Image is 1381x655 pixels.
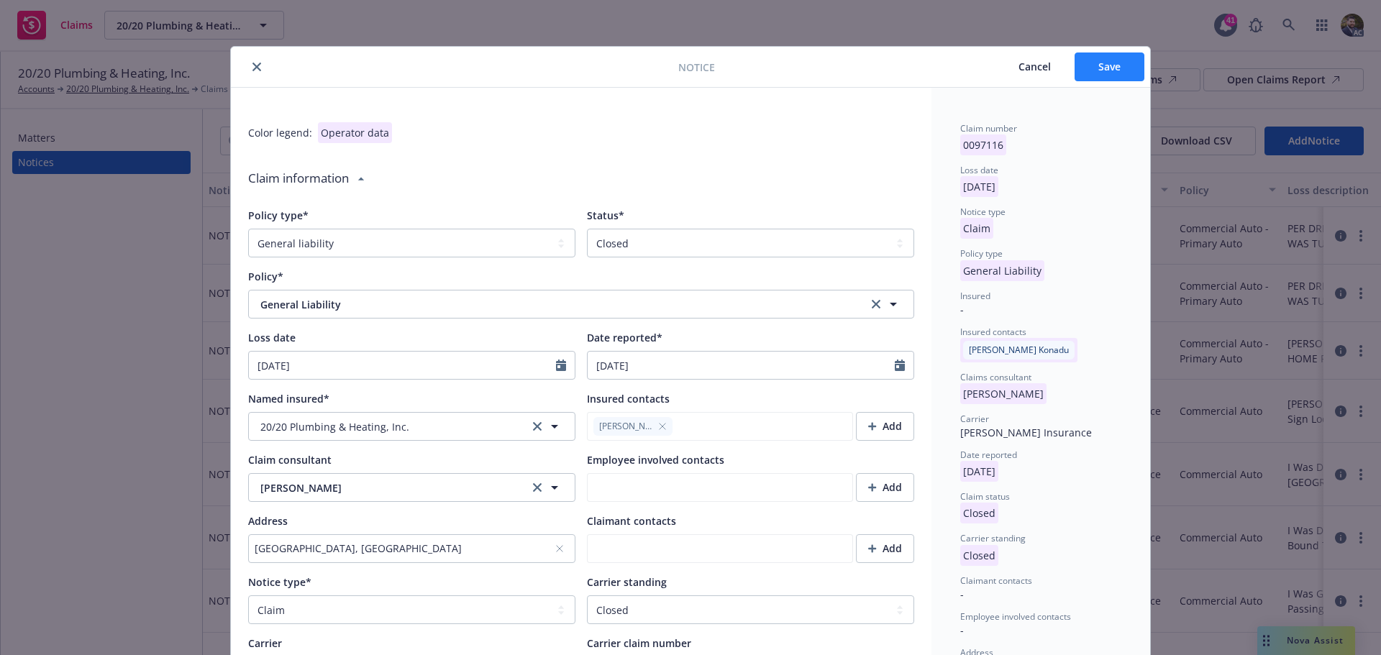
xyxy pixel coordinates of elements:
[856,473,914,502] button: Add
[248,575,311,589] span: Notice type*
[960,218,993,239] p: Claim
[529,418,546,435] a: clear selection
[588,352,895,379] input: MM/DD/YYYY
[1075,52,1144,81] button: Save
[960,383,1047,404] p: [PERSON_NAME]
[599,420,652,433] span: [PERSON_NAME]
[960,464,998,478] span: [DATE]
[960,449,1017,461] span: Date reported
[248,290,914,319] button: General Liabilityclear selection
[587,392,670,406] span: Insured contacts
[867,296,885,313] a: clear selection
[960,461,998,482] p: [DATE]
[587,514,676,528] span: Claimant contacts
[260,419,409,434] span: 20/20 Plumbing & Heating, Inc.
[587,331,662,344] span: Date reported*
[960,176,998,197] p: [DATE]
[868,413,902,440] div: Add
[1098,60,1121,73] span: Save
[868,474,902,501] div: Add
[960,413,989,425] span: Carrier
[556,359,566,371] svg: Calendar
[960,503,998,523] p: Closed
[960,303,964,316] span: -
[960,264,1044,278] span: General Liability
[960,545,998,566] p: Closed
[587,636,691,650] span: Carrier claim number
[248,125,312,140] div: Color legend:
[856,534,914,563] button: Add
[895,359,905,371] svg: Calendar
[248,534,575,563] button: [GEOGRAPHIC_DATA], [GEOGRAPHIC_DATA]
[960,180,998,193] span: [DATE]
[995,52,1075,81] button: Cancel
[587,575,667,589] span: Carrier standing
[960,247,1003,260] span: Policy type
[960,122,1017,134] span: Claim number
[587,453,724,467] span: Employee involved contacts
[248,392,329,406] span: Named insured*
[248,331,296,344] span: Loss date
[1018,60,1051,73] span: Cancel
[248,58,265,75] button: close
[960,387,1047,400] span: [PERSON_NAME]
[248,636,282,650] span: Carrier
[960,221,993,235] span: Claim
[960,623,964,637] span: -
[960,532,1026,544] span: Carrier standing
[960,260,1044,281] p: General Liability
[587,209,624,222] span: Status*
[960,425,1121,440] div: [PERSON_NAME] Insurance
[960,371,1031,383] span: Claims consultant
[248,453,332,467] span: Claim consultant
[868,535,902,562] div: Add
[960,138,1006,152] span: 0097116
[248,514,288,528] span: Address
[960,490,1010,503] span: Claim status
[960,549,998,562] span: Closed
[969,344,1069,357] span: [PERSON_NAME] Konadu
[248,157,914,199] div: Claim information
[248,412,575,441] button: 20/20 Plumbing & Heating, Inc.clear selection
[960,206,1006,218] span: Notice type
[960,134,1006,155] p: 0097116
[960,164,998,176] span: Loss date
[678,60,715,75] span: Notice
[260,297,822,312] span: General Liability
[318,122,392,143] div: Operator data
[960,574,1032,587] span: Claimant contacts
[856,412,914,441] button: Add
[260,480,517,495] span: [PERSON_NAME]
[960,342,1077,356] span: [PERSON_NAME] Konadu
[255,541,555,556] div: [GEOGRAPHIC_DATA], [GEOGRAPHIC_DATA]
[960,290,990,302] span: Insured
[960,326,1026,338] span: Insured contacts
[248,157,349,199] div: Claim information
[960,506,998,520] span: Closed
[249,352,556,379] input: MM/DD/YYYY
[960,587,964,601] span: -
[529,479,546,496] a: clear selection
[248,473,575,502] button: [PERSON_NAME]clear selection
[248,270,283,283] span: Policy*
[248,209,309,222] span: Policy type*
[960,610,1071,623] span: Employee involved contacts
